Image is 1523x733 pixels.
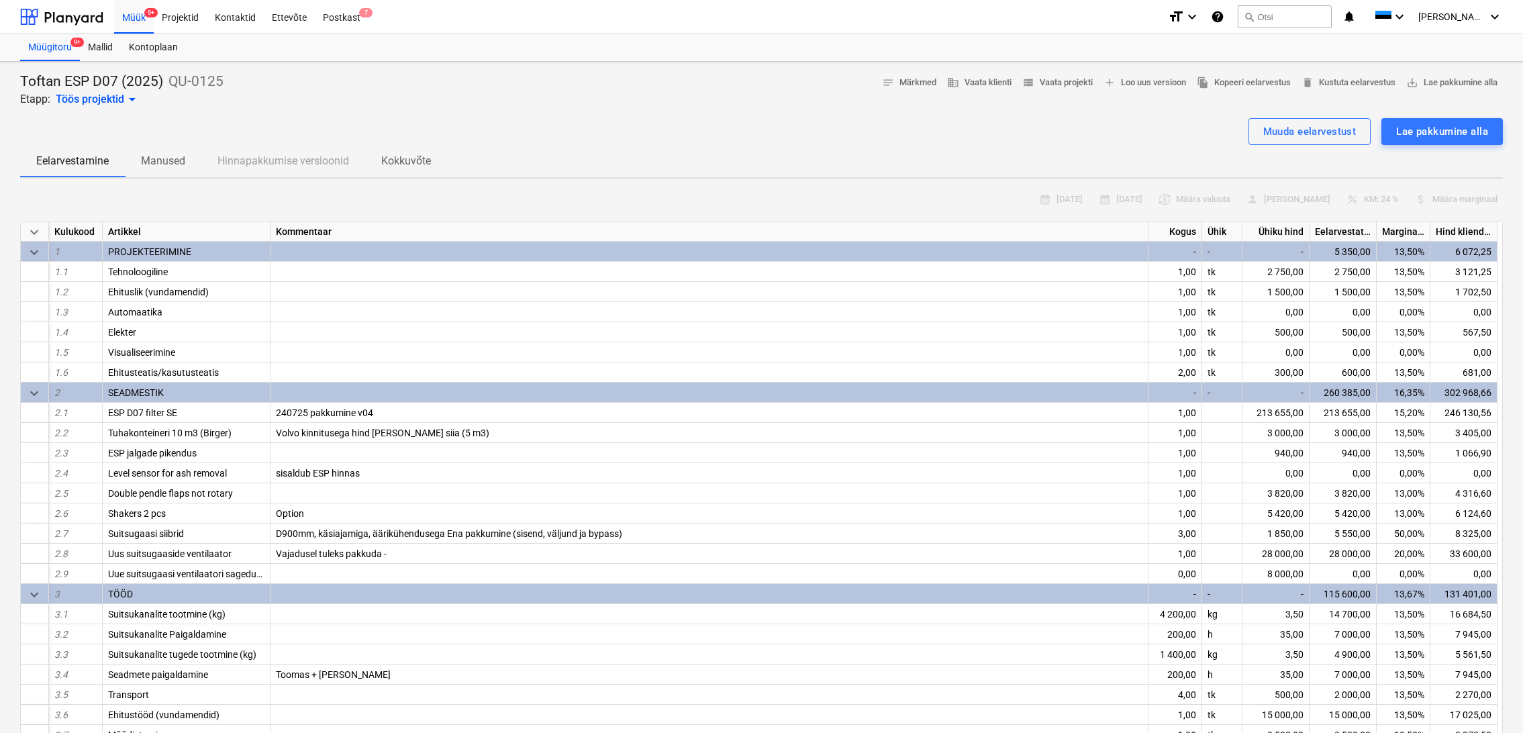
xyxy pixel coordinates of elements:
span: Uus suitsugaaside ventilaator [108,548,232,559]
div: 13,50% [1377,705,1430,725]
div: 1,00 [1148,503,1202,524]
div: tk [1202,342,1242,362]
a: Kontoplaan [121,34,186,61]
button: Kustuta eelarvestus [1296,72,1401,93]
div: 13,50% [1377,362,1430,383]
div: 0,00% [1377,342,1430,362]
span: 3.3 [54,649,68,660]
div: 15,20% [1377,403,1430,423]
div: tk [1202,685,1242,705]
span: Tehnoloogiline [108,266,168,277]
div: 0,00 [1430,564,1497,584]
div: 2 000,00 [1310,685,1377,705]
span: Vaata klienti [947,75,1012,91]
div: h [1202,624,1242,644]
div: 13,00% [1377,483,1430,503]
div: 5 550,00 [1310,524,1377,544]
a: Mallid [80,34,121,61]
span: view_list [1022,77,1034,89]
p: Manused [141,153,185,169]
div: 1,00 [1148,322,1202,342]
span: 1.3 [54,307,68,317]
span: Lae pakkumine alla [1406,75,1497,91]
span: Transport [108,689,149,700]
span: 3.5 [54,689,68,700]
span: Suitsukanalite tootmine (kg) [108,609,226,620]
span: Uue suitsugaasi ventilaatori sagedusmuundur [108,569,299,579]
span: Suitsukanalite Paigaldamine [108,629,226,640]
span: Double pendle flaps not rotary [108,488,233,499]
span: search [1244,11,1255,22]
span: Ahenda kõik kategooriad [26,224,42,240]
div: 16 684,50 [1430,604,1497,624]
span: Shakers 2 pcs [108,508,166,519]
i: Abikeskus [1211,9,1224,25]
span: 7 [359,8,373,17]
div: Eelarvestatud maksumus [1310,222,1377,242]
span: PROJEKTEERIMINE [108,246,191,257]
div: 2 270,00 [1430,685,1497,705]
button: Vaata klienti [942,72,1017,93]
div: 20,00% [1377,544,1430,564]
div: 13,50% [1377,322,1430,342]
div: 3,50 [1242,604,1310,624]
div: Marginaal, % [1377,222,1430,242]
div: kg [1202,644,1242,665]
div: 13,50% [1377,685,1430,705]
div: - [1242,383,1310,403]
span: Ahenda kategooria [26,385,42,401]
span: 2.7 [54,528,68,539]
div: 5 350,00 [1310,242,1377,262]
span: sisaldub ESP hinnas [276,468,360,479]
div: 300,00 [1242,362,1310,383]
div: tk [1202,705,1242,725]
div: 200,00 [1148,624,1202,644]
div: 3,00 [1148,524,1202,544]
i: keyboard_arrow_down [1391,9,1408,25]
div: 600,00 [1310,362,1377,383]
div: tk [1202,362,1242,383]
span: Level sensor for ash removal [108,468,227,479]
span: D900mm, käsiajamiga, äärikühendusega Ena pakkumine (sisend, väljund ja bypass) [276,528,622,539]
div: 1,00 [1148,483,1202,503]
div: 14 700,00 [1310,604,1377,624]
div: 0,00% [1377,463,1430,483]
span: 2.4 [54,468,68,479]
div: tk [1202,302,1242,322]
span: 2.5 [54,488,68,499]
div: 8 325,00 [1430,524,1497,544]
div: 1,00 [1148,463,1202,483]
span: Ahenda kategooria [26,587,42,603]
div: 940,00 [1310,443,1377,463]
div: 500,00 [1310,322,1377,342]
div: 13,50% [1377,624,1430,644]
div: 246 130,56 [1430,403,1497,423]
div: 0,00 [1310,564,1377,584]
span: 240725 pakkumine v04 [276,407,373,418]
div: tk [1202,262,1242,282]
span: 1.1 [54,266,68,277]
span: 3 [54,589,60,599]
span: Ehitusteatis/kasutusteatis [108,367,219,378]
a: Müügitoru9+ [20,34,80,61]
span: 3.6 [54,710,68,720]
span: 2.9 [54,569,68,579]
div: 15 000,00 [1310,705,1377,725]
p: QU-0125 [168,72,224,91]
button: Otsi [1238,5,1332,28]
div: 33 600,00 [1430,544,1497,564]
span: 2.6 [54,508,68,519]
span: Märkmed [882,75,936,91]
div: 0,00 [1310,342,1377,362]
div: - [1202,383,1242,403]
div: 0,00 [1242,302,1310,322]
div: - [1202,584,1242,604]
p: Etapp: [20,91,50,107]
div: 1 500,00 [1242,282,1310,302]
span: Volvo kinnitusega hind oleks vaja siia (5 m3) [276,428,489,438]
div: 260 385,00 [1310,383,1377,403]
span: save_alt [1406,77,1418,89]
span: Seadmete paigaldamine [108,669,208,680]
div: 200,00 [1148,665,1202,685]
